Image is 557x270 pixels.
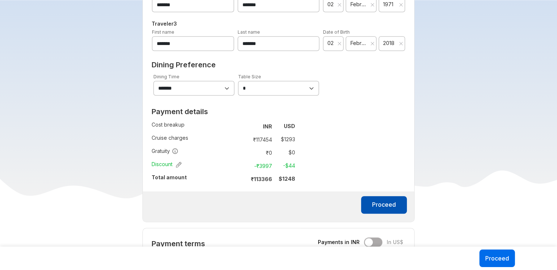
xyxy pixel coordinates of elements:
[152,120,241,133] td: Cost breakup
[152,161,182,168] span: Discount
[152,133,241,146] td: Cruise charges
[387,239,403,246] span: In US$
[152,239,295,248] h2: Payment terms
[275,147,295,158] td: $ 0
[244,134,275,145] td: ₹ 117454
[399,3,403,7] svg: close
[251,176,272,182] strong: ₹ 113366
[399,40,403,47] button: Clear
[479,250,515,267] button: Proceed
[370,41,375,46] svg: close
[323,29,350,35] label: Date of Birth
[370,1,375,8] button: Clear
[361,196,407,214] button: Proceed
[318,239,360,246] span: Payments in INR
[275,134,295,145] td: $ 1293
[370,40,375,47] button: Clear
[337,1,342,8] button: Clear
[152,147,178,155] span: Gratuity
[327,1,335,8] span: 02
[263,123,272,130] strong: INR
[275,161,295,171] td: -$ 44
[350,1,367,8] span: February
[152,29,174,35] label: First name
[279,176,295,182] strong: $ 1248
[370,3,375,7] svg: close
[238,74,261,79] label: Table Size
[241,133,244,146] td: :
[152,174,187,180] strong: Total amount
[241,146,244,159] td: :
[241,172,244,185] td: :
[350,40,367,47] span: February
[383,40,396,47] span: 2018
[337,41,342,46] svg: close
[327,40,335,47] span: 02
[244,161,275,171] td: -₹ 3997
[244,147,275,158] td: ₹ 0
[152,60,405,69] h2: Dining Preference
[399,41,403,46] svg: close
[152,107,295,116] h2: Payment details
[241,120,244,133] td: :
[337,3,342,7] svg: close
[284,123,295,129] strong: USD
[150,19,407,28] h5: Traveler 3
[399,1,403,8] button: Clear
[337,40,342,47] button: Clear
[238,29,260,35] label: Last name
[153,74,179,79] label: Dining Time
[383,1,396,8] span: 1971
[241,159,244,172] td: :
